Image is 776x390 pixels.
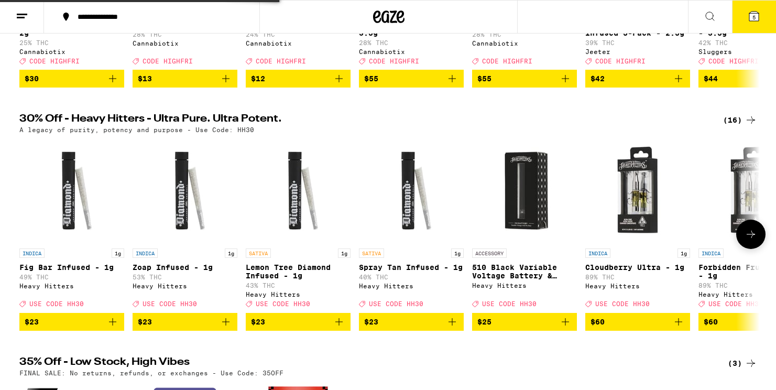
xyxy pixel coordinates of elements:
[246,291,351,298] div: Heavy Hitters
[732,1,776,33] button: 5
[369,58,419,64] span: CODE HIGHFRI
[698,248,724,258] p: INDICA
[246,248,271,258] p: SATIVA
[708,58,759,64] span: CODE HIGHFRI
[246,138,351,312] a: Open page for Lemon Tree Diamond Infused - 1g from Heavy Hitters
[704,74,718,83] span: $44
[256,58,306,64] span: CODE HIGHFRI
[138,318,152,326] span: $23
[585,138,690,312] a: Open page for Cloudberry Ultra - 1g from Heavy Hitters
[19,48,124,55] div: Cannabiotix
[472,31,577,38] p: 28% THC
[133,274,237,280] p: 53% THC
[25,74,39,83] span: $30
[677,248,690,258] p: 1g
[585,263,690,272] p: Cloudberry Ultra - 1g
[482,301,537,308] span: USE CODE HH30
[246,138,351,243] img: Heavy Hitters - Lemon Tree Diamond Infused - 1g
[472,70,577,88] button: Add to bag
[482,58,532,64] span: CODE HIGHFRI
[585,70,690,88] button: Add to bag
[19,263,124,272] p: Fig Bar Infused - 1g
[133,313,237,331] button: Add to bag
[251,318,265,326] span: $23
[133,40,237,47] div: Cannabiotix
[472,138,577,312] a: Open page for 510 Black Variable Voltage Battery & Charger from Heavy Hitters
[369,301,423,308] span: USE CODE HH30
[143,58,193,64] span: CODE HIGHFRI
[133,283,237,289] div: Heavy Hitters
[472,263,577,280] p: 510 Black Variable Voltage Battery & Charger
[19,248,45,258] p: INDICA
[19,126,254,133] p: A legacy of purity, potency and purpose - Use Code: HH30
[472,40,577,47] div: Cannabiotix
[472,248,507,258] p: ACCESSORY
[19,357,706,370] h2: 35% Off - Low Stock, High Vibes
[359,70,464,88] button: Add to bag
[133,70,237,88] button: Add to bag
[591,74,605,83] span: $42
[723,114,757,126] a: (16)
[19,39,124,46] p: 25% THC
[246,70,351,88] button: Add to bag
[25,318,39,326] span: $23
[133,138,237,312] a: Open page for Zoap Infused - 1g from Heavy Hitters
[6,7,75,16] span: Hi. Need any help?
[451,248,464,258] p: 1g
[585,48,690,55] div: Jeeter
[19,283,124,289] div: Heavy Hitters
[246,282,351,289] p: 43% THC
[19,70,124,88] button: Add to bag
[728,357,757,370] a: (3)
[19,138,124,243] img: Heavy Hitters - Fig Bar Infused - 1g
[246,40,351,47] div: Cannabiotix
[19,274,124,280] p: 49% THC
[472,313,577,331] button: Add to bag
[359,248,384,258] p: SATIVA
[591,318,605,326] span: $60
[595,301,650,308] span: USE CODE HH30
[359,138,464,312] a: Open page for Spray Tan Infused - 1g from Heavy Hitters
[256,301,310,308] span: USE CODE HH30
[251,74,265,83] span: $12
[359,274,464,280] p: 40% THC
[29,301,84,308] span: USE CODE HH30
[364,318,378,326] span: $23
[246,31,351,38] p: 24% THC
[143,301,197,308] span: USE CODE HH30
[29,58,80,64] span: CODE HIGHFRI
[133,31,237,38] p: 28% THC
[472,282,577,289] div: Heavy Hitters
[359,313,464,331] button: Add to bag
[225,248,237,258] p: 1g
[359,48,464,55] div: Cannabiotix
[133,263,237,272] p: Zoap Infused - 1g
[246,263,351,280] p: Lemon Tree Diamond Infused - 1g
[359,283,464,289] div: Heavy Hitters
[19,313,124,331] button: Add to bag
[585,313,690,331] button: Add to bag
[585,248,610,258] p: INDICA
[359,138,464,243] img: Heavy Hitters - Spray Tan Infused - 1g
[585,39,690,46] p: 39% THC
[19,370,283,376] p: FINAL SALE: No returns, refunds, or exchanges - Use Code: 35OFF
[595,58,646,64] span: CODE HIGHFRI
[338,248,351,258] p: 1g
[364,74,378,83] span: $55
[246,313,351,331] button: Add to bag
[359,263,464,272] p: Spray Tan Infused - 1g
[477,74,491,83] span: $55
[585,283,690,289] div: Heavy Hitters
[585,274,690,280] p: 89% THC
[472,138,577,243] img: Heavy Hitters - 510 Black Variable Voltage Battery & Charger
[585,138,690,243] img: Heavy Hitters - Cloudberry Ultra - 1g
[477,318,491,326] span: $25
[138,74,152,83] span: $13
[133,138,237,243] img: Heavy Hitters - Zoap Infused - 1g
[359,39,464,46] p: 28% THC
[133,248,158,258] p: INDICA
[752,14,756,20] span: 5
[704,318,718,326] span: $60
[19,114,706,126] h2: 30% Off - Heavy Hitters - Ultra Pure. Ultra Potent.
